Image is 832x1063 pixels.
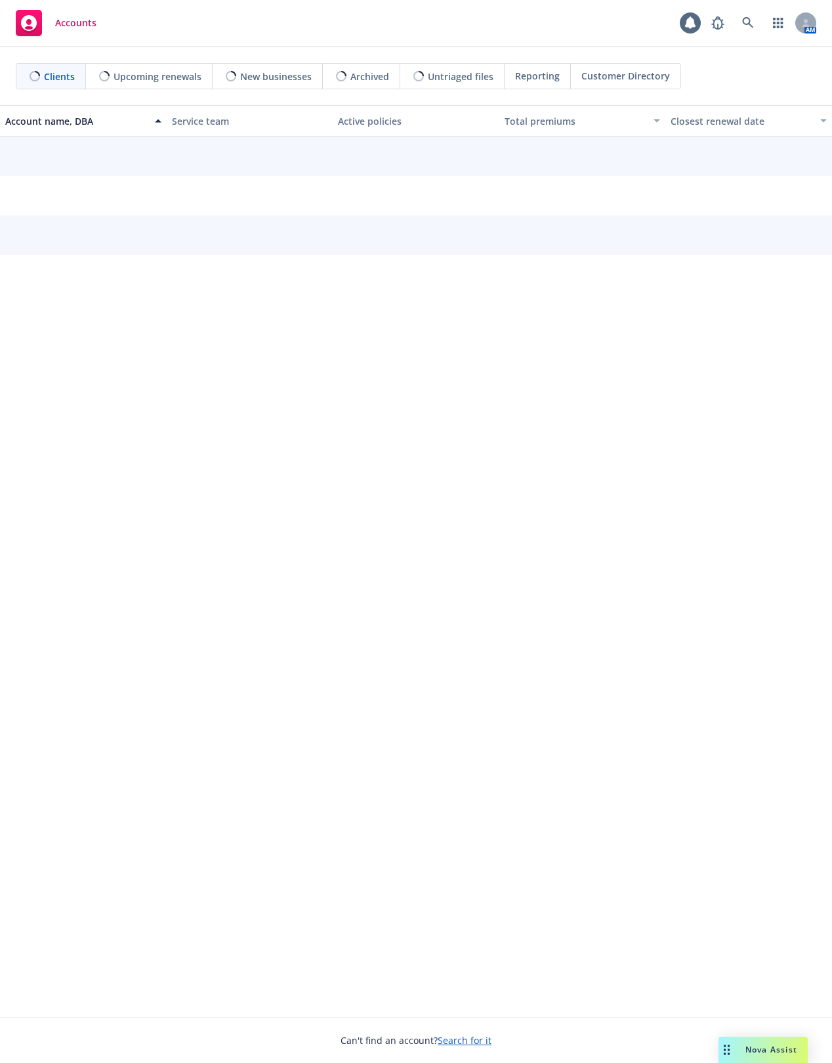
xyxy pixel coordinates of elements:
[55,18,96,28] span: Accounts
[718,1037,808,1063] button: Nova Assist
[167,105,333,137] button: Service team
[581,69,670,83] span: Customer Directory
[114,70,201,83] span: Upcoming renewals
[718,1037,735,1063] div: Drag to move
[745,1044,797,1055] span: Nova Assist
[350,70,389,83] span: Archived
[505,114,646,128] div: Total premiums
[499,105,666,137] button: Total premiums
[5,114,147,128] div: Account name, DBA
[172,114,328,128] div: Service team
[515,69,560,83] span: Reporting
[735,10,761,36] a: Search
[333,105,499,137] button: Active policies
[240,70,312,83] span: New businesses
[338,114,494,128] div: Active policies
[44,70,75,83] span: Clients
[341,1033,491,1047] span: Can't find an account?
[765,10,791,36] a: Switch app
[438,1034,491,1047] a: Search for it
[705,10,731,36] a: Report a Bug
[10,5,102,41] a: Accounts
[428,70,493,83] span: Untriaged files
[665,105,832,137] button: Closest renewal date
[671,114,812,128] div: Closest renewal date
